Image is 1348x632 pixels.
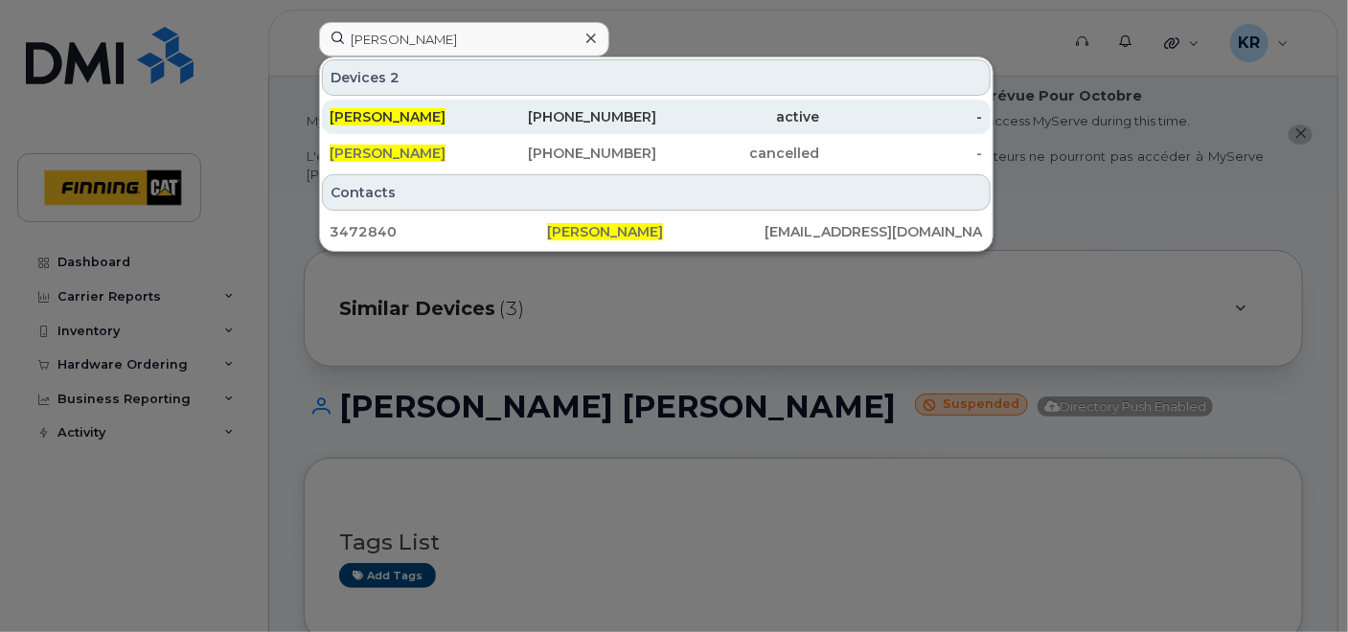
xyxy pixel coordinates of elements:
div: [PHONE_NUMBER] [492,144,655,163]
div: [EMAIL_ADDRESS][DOMAIN_NAME] [765,222,982,241]
div: Contacts [322,174,991,211]
div: 3472840 [330,222,547,241]
iframe: Messenger Launcher [1265,549,1334,618]
a: 3472840[PERSON_NAME][EMAIL_ADDRESS][DOMAIN_NAME] [322,214,991,249]
div: - [819,144,982,163]
div: Devices [322,59,991,96]
a: [PERSON_NAME][PHONE_NUMBER]cancelled- [322,136,991,170]
div: cancelled [656,144,819,163]
span: [PERSON_NAME] [330,145,446,162]
span: 2 [390,68,400,87]
a: [PERSON_NAME][PHONE_NUMBER]active- [322,100,991,134]
div: - [819,107,982,126]
span: [PERSON_NAME] [547,223,663,240]
div: [PHONE_NUMBER] [492,107,655,126]
span: [PERSON_NAME] [330,108,446,125]
div: active [656,107,819,126]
